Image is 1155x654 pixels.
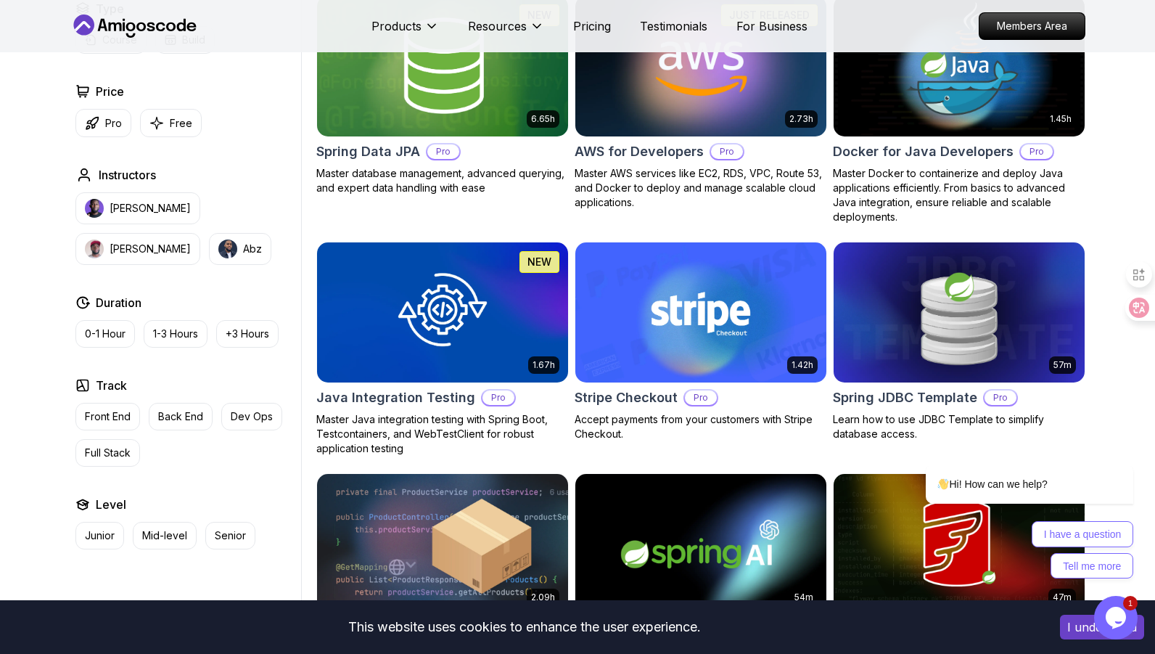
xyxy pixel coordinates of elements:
[209,233,271,265] button: instructor imgAbz
[75,403,140,430] button: Front End
[133,522,197,549] button: Mid-level
[575,412,827,441] p: Accept payments from your customers with Stripe Checkout.
[75,192,200,224] button: instructor img[PERSON_NAME]
[792,359,813,371] p: 1.42h
[11,611,1038,643] div: This website uses cookies to enhance the user experience.
[527,255,551,269] p: NEW
[685,391,717,405] p: Pro
[316,142,420,162] h2: Spring Data JPA
[216,320,279,348] button: +3 Hours
[794,592,813,603] p: 54m
[226,327,269,341] p: +3 Hours
[371,17,422,35] p: Products
[575,388,678,408] h2: Stripe Checkout
[215,528,246,543] p: Senior
[371,17,439,46] button: Products
[96,377,127,394] h2: Track
[170,116,192,131] p: Free
[316,242,569,457] a: Java Integration Testing card1.67hNEWJava Integration TestingProMaster Java integration testing w...
[1060,615,1144,639] button: Accept cookies
[833,142,1014,162] h2: Docker for Java Developers
[85,409,131,424] p: Front End
[833,388,977,408] h2: Spring JDBC Template
[221,403,282,430] button: Dev Ops
[96,294,141,311] h2: Duration
[834,242,1085,383] img: Spring JDBC Template card
[1021,144,1053,159] p: Pro
[105,116,122,131] p: Pro
[736,17,807,35] a: For Business
[316,412,569,456] p: Master Java integration testing with Spring Boot, Testcontainers, and WebTestClient for robust ap...
[575,142,704,162] h2: AWS for Developers
[575,474,826,615] img: Spring AI card
[96,83,124,100] h2: Price
[85,327,126,341] p: 0-1 Hour
[979,12,1085,40] a: Members Area
[711,144,743,159] p: Pro
[317,474,568,615] img: Spring Boot Product API card
[85,528,115,543] p: Junior
[575,242,826,383] img: Stripe Checkout card
[75,233,200,265] button: instructor img[PERSON_NAME]
[1053,592,1072,603] p: 47m
[205,522,255,549] button: Senior
[153,327,198,341] p: 1-3 Hours
[833,242,1085,442] a: Spring JDBC Template card57mSpring JDBC TemplateProLearn how to use JDBC Template to simplify dat...
[231,409,273,424] p: Dev Ops
[99,166,156,184] h2: Instructors
[218,240,237,258] img: instructor img
[96,496,126,513] h2: Level
[1050,113,1072,125] p: 1.45h
[482,391,514,405] p: Pro
[979,13,1085,39] p: Members Area
[833,166,1085,224] p: Master Docker to containerize and deploy Java applications efficiently. From basics to advanced J...
[144,320,207,348] button: 1-3 Hours
[316,166,569,195] p: Master database management, advanced querying, and expert data handling with ease
[573,17,611,35] a: Pricing
[85,199,104,218] img: instructor img
[243,242,262,256] p: Abz
[75,320,135,348] button: 0-1 Hour
[575,166,827,210] p: Master AWS services like EC2, RDS, VPC, Route 53, and Docker to deploy and manage scalable cloud ...
[316,388,475,408] h2: Java Integration Testing
[140,109,202,137] button: Free
[575,242,827,442] a: Stripe Checkout card1.42hStripe CheckoutProAccept payments from your customers with Stripe Checkout.
[833,412,1085,441] p: Learn how to use JDBC Template to simplify database access.
[75,109,131,137] button: Pro
[789,113,813,125] p: 2.73h
[834,474,1085,615] img: Flyway and Spring Boot card
[110,242,191,256] p: [PERSON_NAME]
[158,409,203,424] p: Back End
[142,528,187,543] p: Mid-level
[879,350,1140,589] iframe: chat widget
[468,17,544,46] button: Resources
[317,242,568,383] img: Java Integration Testing card
[75,522,124,549] button: Junior
[531,592,555,603] p: 2.09h
[468,17,527,35] p: Resources
[1094,596,1140,639] iframe: chat widget
[149,403,213,430] button: Back End
[110,201,191,216] p: [PERSON_NAME]
[533,359,555,371] p: 1.67h
[427,144,459,159] p: Pro
[531,113,555,125] p: 6.65h
[85,446,131,460] p: Full Stack
[85,240,104,258] img: instructor img
[75,439,140,467] button: Full Stack
[640,17,707,35] a: Testimonials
